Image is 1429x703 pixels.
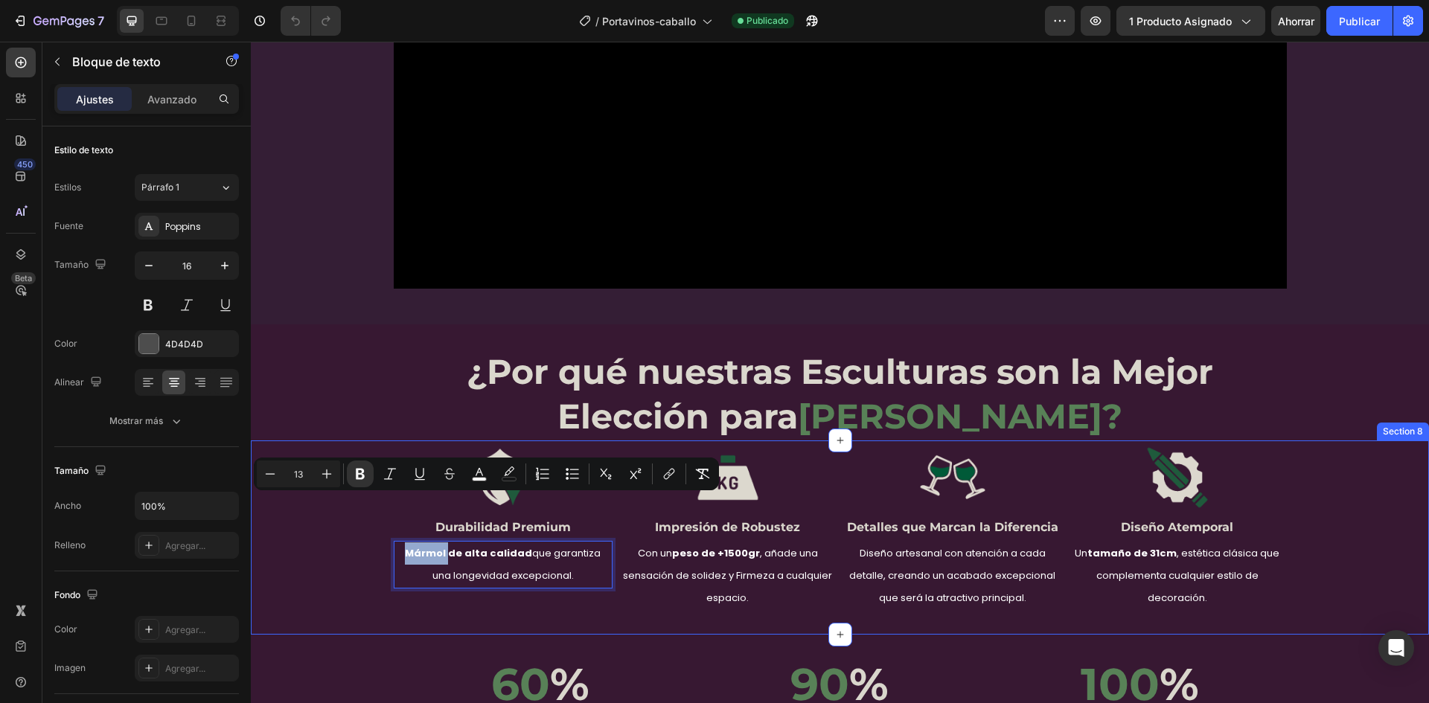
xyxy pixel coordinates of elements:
[54,500,81,511] font: Ancho
[54,144,113,155] font: Estilo de texto
[76,93,114,106] font: Ajustes
[165,338,203,350] font: 4D4D4D
[54,338,77,349] font: Color
[1378,630,1414,666] div: Abrir Intercom Messenger
[143,499,362,547] div: Rich Text Editor. Editing area: main
[219,402,286,469] img: icuono-resistenci-calidad.png
[372,504,581,563] span: Con un , añade una sensación de solidez y Firmeza a cualquier espacio.
[141,182,179,193] font: Párrafo 1
[72,54,161,69] font: Bloque de texto
[598,615,638,670] span: %
[54,182,81,193] font: Estilos
[54,623,77,635] font: Color
[747,15,788,26] font: Publicado
[668,402,735,469] img: icono-vino.png
[109,415,163,426] font: Mostrar más
[540,615,598,670] span: 90
[1278,15,1314,28] font: Ahorrar
[444,402,511,469] img: ICONO-PESO.png
[54,539,86,550] font: Relleno
[54,376,84,388] font: Alinear
[135,174,239,201] button: Párrafo 1
[54,662,86,673] font: Imagen
[421,504,509,519] strong: peso de +1500gr
[15,273,32,283] font: Beta
[97,13,104,28] font: 7
[54,259,89,270] font: Tamaño
[185,478,320,492] strong: Durabilidad Premium
[17,159,33,170] font: 450
[254,458,719,490] div: Editor contextual toolbar
[154,504,281,519] strong: Mármol de alta calidad
[1339,15,1380,28] font: Publicar
[54,408,239,434] button: Mostrar más
[165,220,201,233] font: Poppins
[602,15,696,28] font: Portavinos-caballo
[165,624,205,635] font: Agregar...
[1326,6,1393,36] button: Publicar
[299,615,339,670] span: %
[54,465,89,476] font: Tamaño
[595,15,599,28] font: /
[251,42,1429,703] iframe: Área de diseño
[135,492,238,519] input: Auto
[1129,15,1232,28] font: 1 producto asignado
[547,353,872,396] strong: [PERSON_NAME]?
[216,309,962,396] strong: ¿Por qué nuestras Esculturas son la Mejor Elección para
[1116,6,1265,36] button: 1 producto asignado
[1271,6,1320,36] button: Ahorrar
[598,504,805,563] span: Diseño artesanal con atención a cada detalle, creando un acabado excepcional que será la atractiv...
[824,504,1029,563] span: Un , estética clásica que complementa cualquier estilo de decoración.
[893,402,960,469] img: ICONODISE-O.png
[281,6,341,36] div: Deshacer/Rehacer
[404,478,549,492] strong: Impresión de Robustez
[54,220,83,231] font: Fuente
[54,589,80,600] font: Fondo
[596,478,808,492] strong: Detalles que Marcan la Diferencia
[830,615,909,670] span: 100
[154,504,350,541] span: que garantiza una longevidad excepcional.
[240,615,299,670] span: 60
[909,615,948,670] span: %
[147,93,196,106] font: Avanzado
[837,504,926,519] strong: tamaño de 31cm
[6,6,111,36] button: 7
[72,53,199,71] p: Bloque de texto
[165,663,205,674] font: Agregar...
[870,478,982,492] strong: Diseño Atemporal
[165,540,205,551] font: Agregar...
[1129,383,1175,397] div: Section 8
